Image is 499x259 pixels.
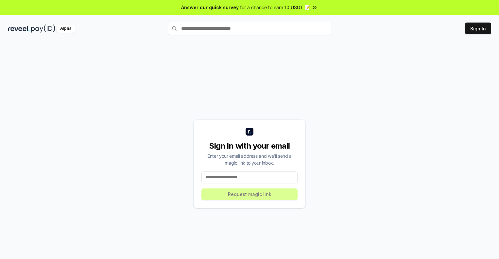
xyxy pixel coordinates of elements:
[31,24,55,33] img: pay_id
[465,23,491,34] button: Sign In
[8,24,30,33] img: reveel_dark
[201,153,298,166] div: Enter your email address and we’ll send a magic link to your inbox.
[201,141,298,151] div: Sign in with your email
[181,4,239,11] span: Answer our quick survey
[246,128,253,136] img: logo_small
[240,4,310,11] span: for a chance to earn 10 USDT 📝
[57,24,75,33] div: Alpha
